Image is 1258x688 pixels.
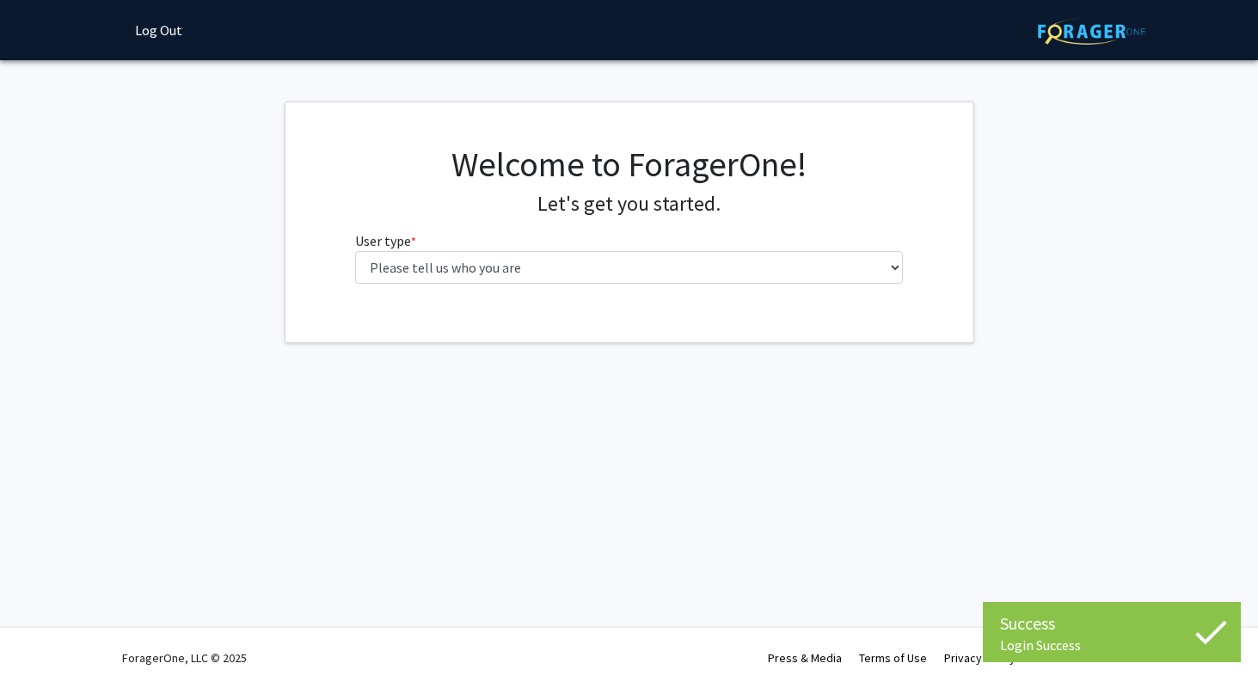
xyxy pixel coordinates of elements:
div: ForagerOne, LLC © 2025 [122,628,247,688]
div: Success [1000,611,1224,636]
div: Login Success [1000,636,1224,654]
a: Terms of Use [859,650,927,666]
img: ForagerOne Logo [1038,18,1145,45]
a: Privacy Policy [944,650,1016,666]
a: Press & Media [768,650,842,666]
h4: Let's get you started. [355,192,903,217]
h1: Welcome to ForagerOne! [355,144,903,185]
label: User type [355,230,416,251]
